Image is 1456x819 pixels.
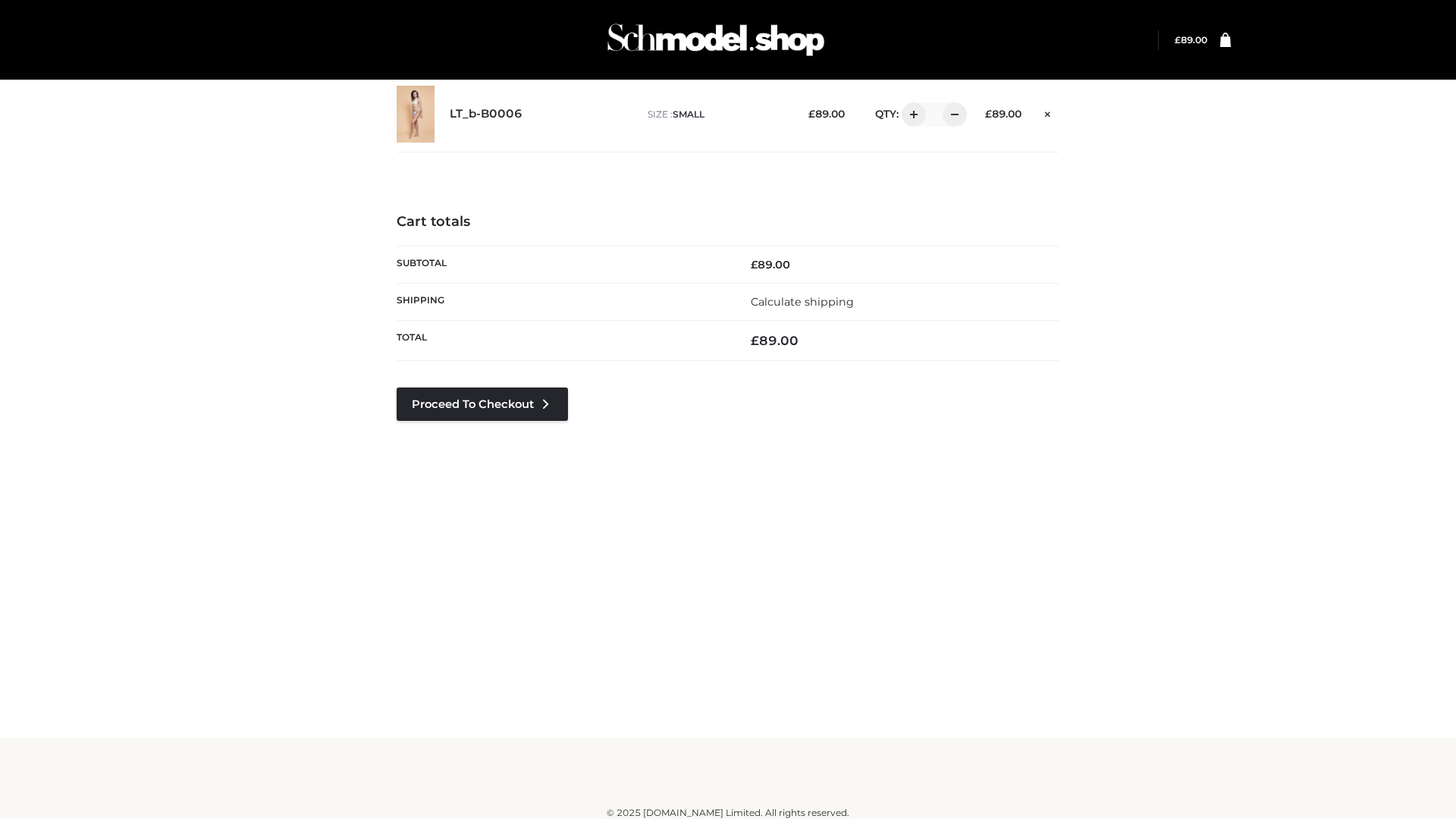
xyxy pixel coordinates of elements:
bdi: 89.00 [751,333,799,348]
span: £ [1175,34,1181,45]
span: £ [808,108,815,120]
img: Schmodel Admin 964 [602,10,830,70]
span: £ [751,333,759,348]
a: Proceed to Checkout [397,388,568,421]
p: size : [648,108,785,121]
th: Subtotal [397,246,728,283]
a: Calculate shipping [751,295,854,309]
bdi: 89.00 [808,108,845,120]
img: LT_b-B0006 - SMALL [397,86,435,143]
a: Remove this item [1037,102,1059,122]
h4: Cart totals [397,214,1059,231]
th: Shipping [397,283,728,320]
th: Total [397,321,728,361]
div: QTY: [860,102,962,127]
span: SMALL [673,108,704,120]
bdi: 89.00 [985,108,1021,120]
a: £89.00 [1175,34,1207,45]
span: £ [985,108,992,120]
a: LT_b-B0006 [450,107,522,121]
bdi: 89.00 [1175,34,1207,45]
bdi: 89.00 [751,258,790,271]
span: £ [751,258,758,271]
